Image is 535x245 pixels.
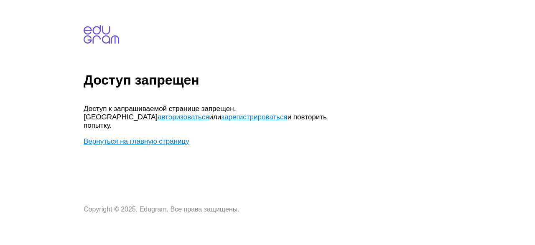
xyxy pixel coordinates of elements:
[158,113,209,121] a: авторизоваться
[84,25,119,44] img: edugram.com
[84,105,334,130] p: Доступ к запрашиваемой странице запрещен. [GEOGRAPHIC_DATA] или и повторить попытку.
[221,113,287,121] a: зарегистрироваться
[84,137,189,145] a: Вернуться на главную страницу
[84,206,334,213] p: Copyright © 2025, Edugram. Все права защищены.
[84,72,532,88] h1: Доступ запрещен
